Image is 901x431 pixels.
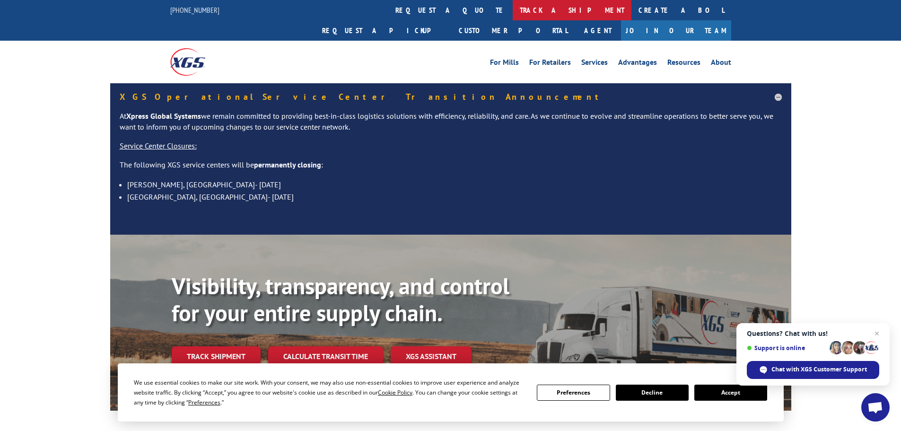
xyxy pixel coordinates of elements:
a: Track shipment [172,346,261,366]
button: Accept [694,385,767,401]
strong: permanently closing [254,160,321,169]
a: Customer Portal [452,20,575,41]
div: Cookie Consent Prompt [118,363,784,422]
div: We use essential cookies to make our site work. With your consent, we may also use non-essential ... [134,378,525,407]
li: [PERSON_NAME], [GEOGRAPHIC_DATA]- [DATE] [127,178,782,191]
p: At we remain committed to providing best-in-class logistics solutions with efficiency, reliabilit... [120,111,782,141]
span: Cookie Policy [378,388,412,396]
a: About [711,59,731,69]
a: For Mills [490,59,519,69]
button: Decline [616,385,689,401]
a: XGS ASSISTANT [391,346,472,367]
a: Agent [575,20,621,41]
a: Request a pickup [315,20,452,41]
a: Resources [667,59,700,69]
strong: Xpress Global Systems [126,111,201,121]
a: For Retailers [529,59,571,69]
a: Open chat [861,393,890,422]
span: Support is online [747,344,826,352]
span: Preferences [188,398,220,406]
u: Service Center Closures: [120,141,197,150]
a: [PHONE_NUMBER] [170,5,219,15]
span: Questions? Chat with us! [747,330,879,337]
b: Visibility, transparency, and control for your entire supply chain. [172,271,509,328]
span: Chat with XGS Customer Support [771,365,867,374]
a: Services [581,59,608,69]
a: Calculate transit time [268,346,383,367]
h5: XGS Operational Service Center Transition Announcement [120,93,782,101]
li: [GEOGRAPHIC_DATA], [GEOGRAPHIC_DATA]- [DATE] [127,191,782,203]
span: Chat with XGS Customer Support [747,361,879,379]
a: Join Our Team [621,20,731,41]
a: Advantages [618,59,657,69]
button: Preferences [537,385,610,401]
p: The following XGS service centers will be : [120,159,782,178]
